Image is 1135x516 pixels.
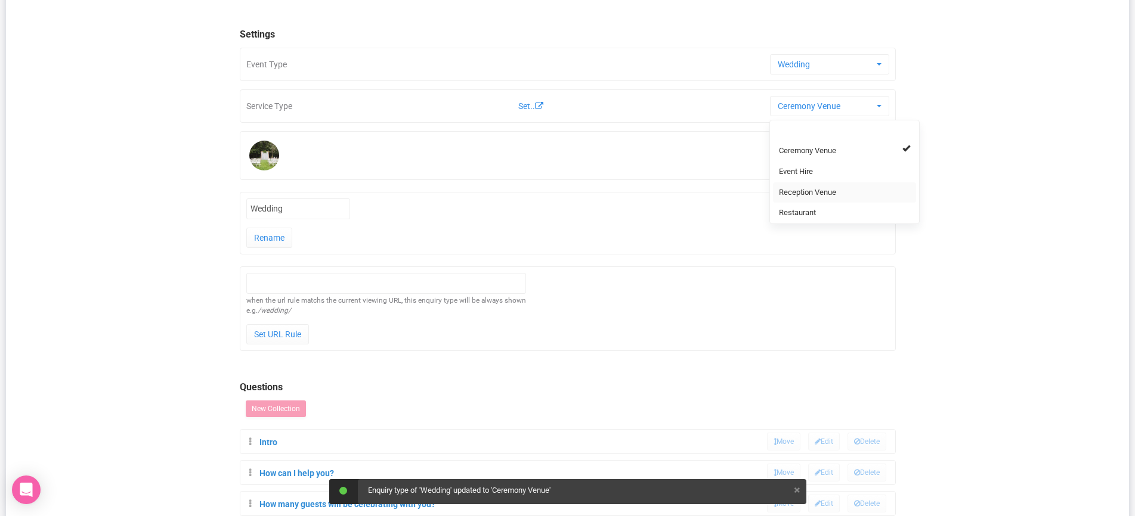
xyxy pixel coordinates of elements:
[808,464,840,481] a: Edit
[778,100,874,112] span: Ceremony Venue
[779,187,836,198] span: Reception Venue
[240,89,896,123] div: Service Type
[779,145,836,157] span: Ceremony Venue
[259,468,334,478] a: How can I help you?
[808,495,840,512] a: Edit
[848,468,886,478] a: Delete
[518,100,543,112] a: Set..
[240,381,896,394] legend: Questions
[246,296,526,316] small: when the url rule matchs the current viewing URL, this enquiry type will be always shown
[848,437,886,447] a: Delete
[808,433,840,450] a: Edit
[246,400,306,417] button: New Collection
[246,228,292,248] input: Rename
[259,437,277,447] a: Intro
[258,306,291,315] em: /wedding/
[778,58,874,70] span: Wedding
[770,54,889,74] button: Wedding
[779,207,816,219] span: Restaurant
[848,464,886,481] span: Delete
[240,28,896,42] legend: Settings
[770,96,889,116] button: Ceremony Venue
[368,485,788,496] div: Enquiry type of 'Wedding' updated to 'Ceremony Venue'
[790,479,806,500] button: ×
[246,324,309,344] input: Set URL Rule
[767,464,800,481] a: Move
[848,433,886,450] span: Delete
[848,495,886,512] span: Delete
[240,48,896,81] div: Event Type
[848,499,886,509] a: Delete
[246,306,526,316] div: e.g.
[767,433,800,450] a: Move
[12,475,41,504] div: Open Intercom Messenger
[779,166,813,178] span: Event Hire
[259,499,435,509] a: How many guests will be celebrating with you?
